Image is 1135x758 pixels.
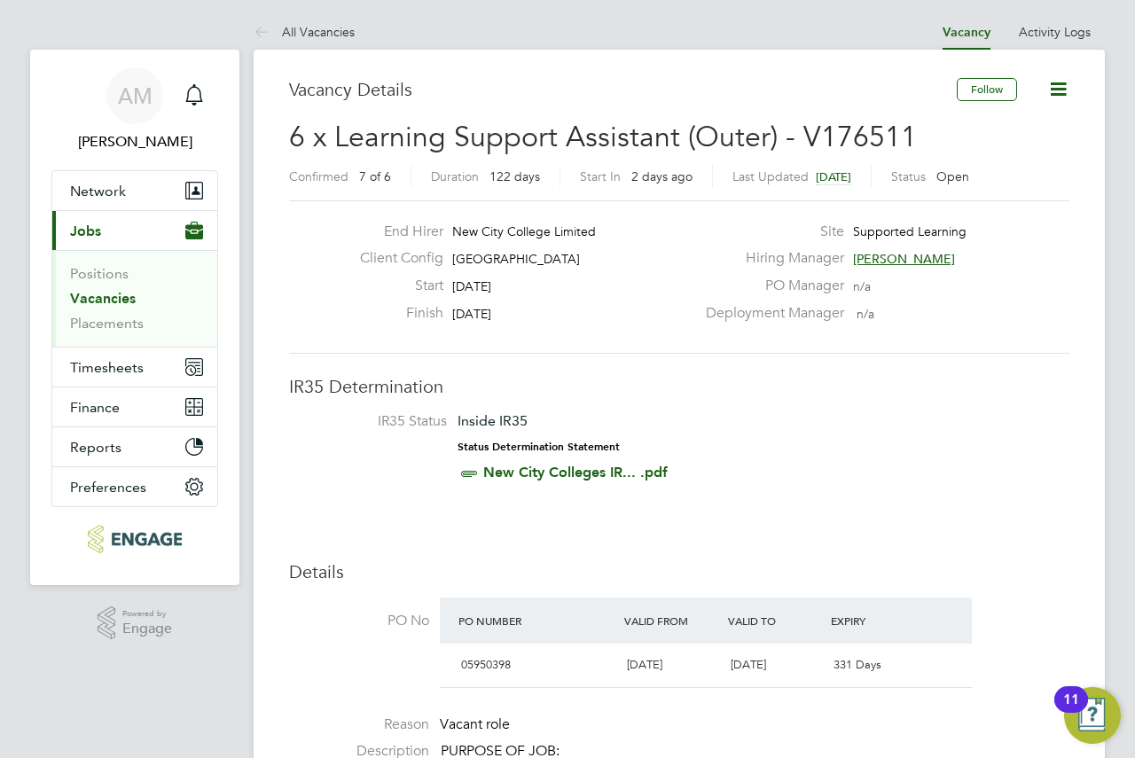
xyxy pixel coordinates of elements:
[936,168,969,184] span: Open
[346,304,443,323] label: Finish
[289,168,348,184] label: Confirmed
[943,25,990,40] a: Vacancy
[816,169,851,184] span: [DATE]
[483,464,668,481] a: New City Colleges IR... .pdf
[1063,699,1079,723] div: 11
[118,84,153,107] span: AM
[346,277,443,295] label: Start
[51,131,218,152] span: Andrew Murphy
[452,251,580,267] span: [GEOGRAPHIC_DATA]
[695,223,844,241] label: Site
[580,168,621,184] label: Start In
[452,223,596,239] span: New City College Limited
[52,348,217,387] button: Timesheets
[1064,687,1121,744] button: Open Resource Center, 11 new notifications
[359,168,391,184] span: 7 of 6
[458,412,528,429] span: Inside IR35
[70,439,121,456] span: Reports
[70,265,129,282] a: Positions
[51,525,218,553] a: Go to home page
[346,223,443,241] label: End Hirer
[52,467,217,506] button: Preferences
[631,168,693,184] span: 2 days ago
[826,605,930,637] div: Expiry
[957,78,1017,101] button: Follow
[70,290,136,307] a: Vacancies
[52,387,217,426] button: Finance
[627,657,662,672] span: [DATE]
[695,249,844,268] label: Hiring Manager
[70,223,101,239] span: Jobs
[834,657,881,672] span: 331 Days
[289,120,917,154] span: 6 x Learning Support Assistant (Outer) - V176511
[891,168,926,184] label: Status
[732,168,809,184] label: Last Updated
[853,223,967,239] span: Supported Learning
[695,304,844,323] label: Deployment Manager
[346,249,443,268] label: Client Config
[289,375,1069,398] h3: IR35 Determination
[52,171,217,210] button: Network
[122,606,172,621] span: Powered by
[695,277,844,295] label: PO Manager
[731,657,766,672] span: [DATE]
[458,441,620,453] strong: Status Determination Statement
[52,250,217,347] div: Jobs
[70,479,146,496] span: Preferences
[122,621,172,637] span: Engage
[307,412,447,431] label: IR35 Status
[30,50,239,585] nav: Main navigation
[289,715,429,734] label: Reason
[452,306,491,322] span: [DATE]
[88,525,182,553] img: axcis-logo-retina.png
[1019,24,1091,40] a: Activity Logs
[853,278,871,294] span: n/a
[431,168,479,184] label: Duration
[454,605,620,637] div: PO Number
[289,560,1069,583] h3: Details
[289,612,429,630] label: PO No
[254,24,355,40] a: All Vacancies
[70,399,120,416] span: Finance
[461,657,511,672] span: 05950398
[853,251,955,267] span: [PERSON_NAME]
[857,306,874,322] span: n/a
[98,606,173,640] a: Powered byEngage
[52,211,217,250] button: Jobs
[52,427,217,466] button: Reports
[489,168,540,184] span: 122 days
[289,78,957,101] h3: Vacancy Details
[70,315,144,332] a: Placements
[70,359,144,376] span: Timesheets
[51,67,218,152] a: AM[PERSON_NAME]
[440,715,510,733] span: Vacant role
[724,605,827,637] div: Valid To
[620,605,724,637] div: Valid From
[452,278,491,294] span: [DATE]
[70,183,126,199] span: Network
